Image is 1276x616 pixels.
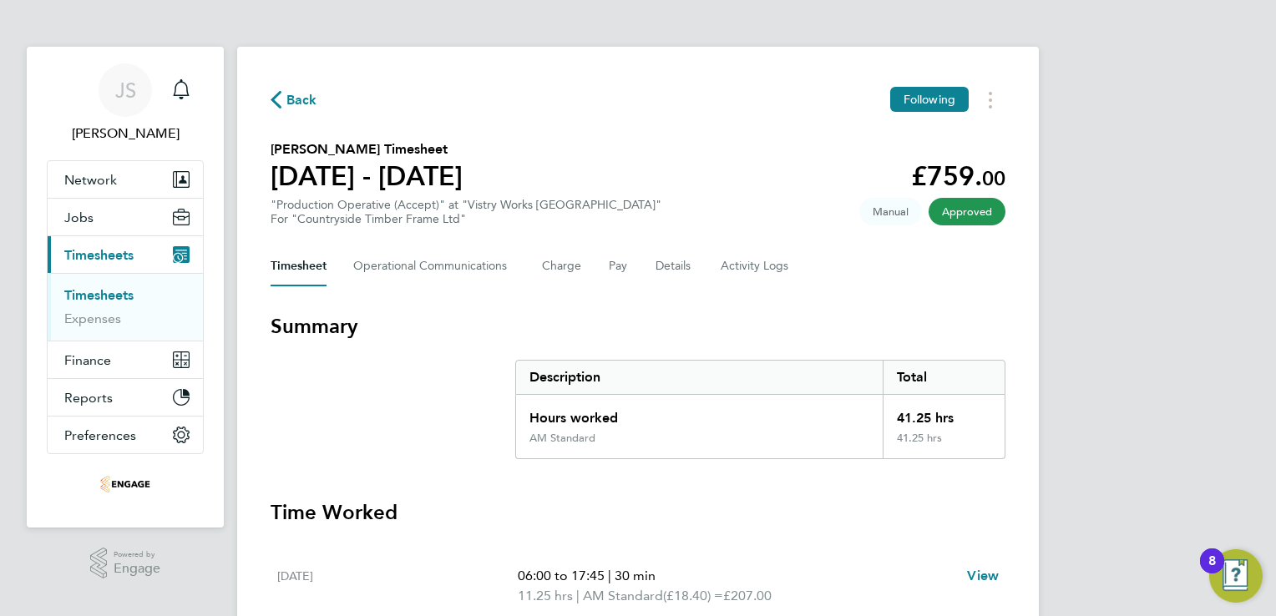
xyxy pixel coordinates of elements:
[982,166,1005,190] span: 00
[1209,549,1263,603] button: Open Resource Center, 8 new notifications
[516,395,883,432] div: Hours worked
[115,79,136,101] span: JS
[48,161,203,198] button: Network
[271,159,463,193] h1: [DATE] - [DATE]
[975,87,1005,113] button: Timesheets Menu
[114,562,160,576] span: Engage
[890,87,969,112] button: Following
[723,588,772,603] span: £207.00
[64,427,136,443] span: Preferences
[859,198,922,225] span: This timesheet was manually created.
[47,124,204,144] span: Joanna Sobierajska
[516,361,883,394] div: Description
[64,352,111,368] span: Finance
[48,417,203,453] button: Preferences
[518,568,605,583] span: 06:00 to 17:45
[271,139,463,159] h2: [PERSON_NAME] Timesheet
[656,246,694,286] button: Details
[271,198,661,226] div: "Production Operative (Accept)" at "Vistry Works [GEOGRAPHIC_DATA]"
[27,47,224,528] nav: Main navigation
[883,395,1005,432] div: 41.25 hrs
[271,89,317,110] button: Back
[114,548,160,562] span: Powered by
[663,588,723,603] span: (£18.40) =
[271,499,1005,526] h3: Time Worked
[353,246,515,286] button: Operational Communications
[48,273,203,341] div: Timesheets
[967,568,999,583] span: View
[967,566,999,586] a: View
[583,586,663,606] span: AM Standard
[286,90,317,110] span: Back
[277,566,518,606] div: [DATE]
[911,160,1005,192] app-decimal: £759.
[721,246,791,286] button: Activity Logs
[90,548,161,579] a: Powered byEngage
[48,341,203,378] button: Finance
[48,199,203,235] button: Jobs
[271,212,661,226] div: For "Countryside Timber Frame Ltd"
[929,198,1005,225] span: This timesheet has been approved.
[64,172,117,188] span: Network
[64,390,113,406] span: Reports
[883,432,1005,458] div: 41.25 hrs
[1208,561,1216,583] div: 8
[615,568,656,583] span: 30 min
[904,92,955,107] span: Following
[100,471,150,497] img: acceptrec-logo-retina.png
[48,236,203,273] button: Timesheets
[529,432,595,445] div: AM Standard
[576,588,580,603] span: |
[271,246,327,286] button: Timesheet
[515,360,1005,459] div: Summary
[64,287,134,303] a: Timesheets
[518,588,573,603] span: 11.25 hrs
[271,313,1005,340] h3: Summary
[883,361,1005,394] div: Total
[64,247,134,263] span: Timesheets
[48,379,203,416] button: Reports
[47,63,204,144] a: JS[PERSON_NAME]
[609,246,629,286] button: Pay
[64,311,121,326] a: Expenses
[64,210,94,225] span: Jobs
[47,471,204,497] a: Go to home page
[542,246,582,286] button: Charge
[608,568,611,583] span: |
